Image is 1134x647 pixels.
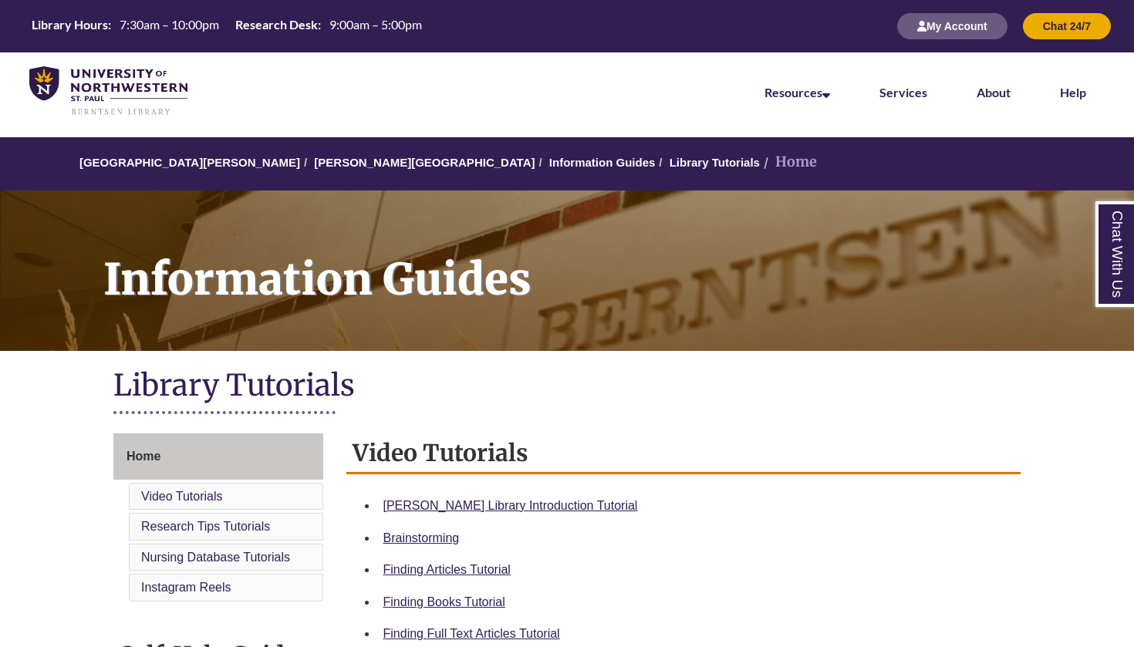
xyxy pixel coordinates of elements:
[113,366,1021,407] h1: Library Tutorials
[127,450,160,463] span: Home
[346,433,1021,474] h2: Video Tutorials
[1023,13,1111,39] button: Chat 24/7
[897,13,1007,39] button: My Account
[113,433,323,480] a: Home
[383,499,638,512] a: [PERSON_NAME] Library Introduction Tutorial
[879,85,927,99] a: Services
[670,156,760,169] a: Library Tutorials
[120,17,219,32] span: 7:30am – 10:00pm
[764,85,830,99] a: Resources
[141,490,223,503] a: Video Tutorials
[141,581,231,594] a: Instagram Reels
[383,627,560,640] a: Finding Full Text Articles Tutorial
[229,16,323,33] th: Research Desk:
[1023,19,1111,32] a: Chat 24/7
[383,563,511,576] a: Finding Articles Tutorial
[25,16,428,37] a: Hours Today
[383,595,505,608] a: Finding Books Tutorial
[29,66,187,116] img: UNWSP Library Logo
[25,16,113,33] th: Library Hours:
[897,19,1007,32] a: My Account
[141,551,290,564] a: Nursing Database Tutorials
[977,85,1011,99] a: About
[314,156,535,169] a: [PERSON_NAME][GEOGRAPHIC_DATA]
[86,190,1134,331] h1: Information Guides
[1060,85,1086,99] a: Help
[760,151,817,174] li: Home
[549,156,656,169] a: Information Guides
[141,520,270,533] a: Research Tips Tutorials
[113,433,323,605] div: Guide Page Menu
[329,17,422,32] span: 9:00am – 5:00pm
[79,156,300,169] a: [GEOGRAPHIC_DATA][PERSON_NAME]
[383,531,460,544] a: Brainstorming
[25,16,428,35] table: Hours Today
